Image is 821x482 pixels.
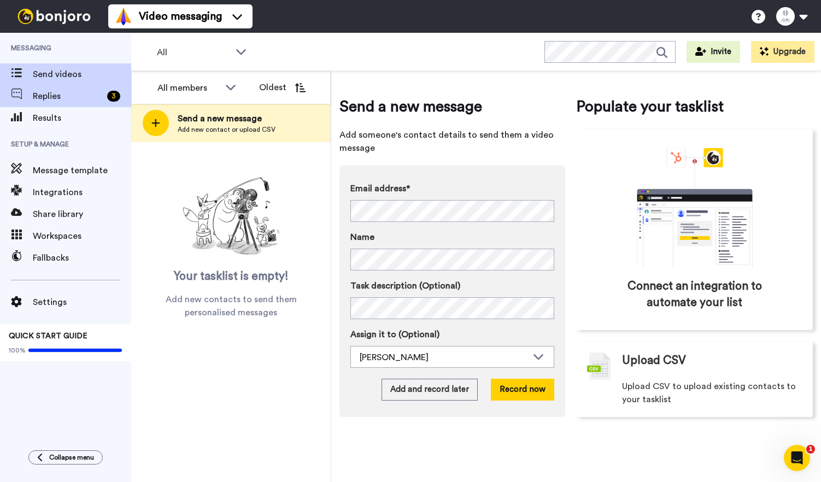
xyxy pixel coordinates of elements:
[139,9,222,24] span: Video messaging
[33,111,131,125] span: Results
[49,453,94,462] span: Collapse menu
[587,352,611,380] img: csv-grey.png
[784,445,810,471] iframe: Intercom live chat
[115,8,132,25] img: vm-color.svg
[491,379,554,401] button: Record now
[687,41,740,63] button: Invite
[360,351,527,364] div: [PERSON_NAME]
[33,230,131,243] span: Workspaces
[33,296,131,309] span: Settings
[806,445,815,454] span: 1
[33,90,103,103] span: Replies
[350,182,554,195] label: Email address*
[9,332,87,340] span: QUICK START GUIDE
[33,251,131,264] span: Fallbacks
[622,352,686,369] span: Upload CSV
[613,148,777,267] div: animation
[174,268,289,285] span: Your tasklist is empty!
[178,125,275,134] span: Add new contact or upload CSV
[382,379,478,401] button: Add and record later
[350,328,554,341] label: Assign it to (Optional)
[622,380,802,406] span: Upload CSV to upload existing contacts to your tasklist
[107,91,120,102] div: 3
[350,231,374,244] span: Name
[177,173,286,260] img: ready-set-action.png
[178,112,275,125] span: Send a new message
[33,164,131,177] span: Message template
[33,208,131,221] span: Share library
[148,293,314,319] span: Add new contacts to send them personalised messages
[33,186,131,199] span: Integrations
[157,81,220,95] div: All members
[623,278,766,311] span: Connect an integration to automate your list
[576,96,813,117] span: Populate your tasklist
[13,9,95,24] img: bj-logo-header-white.svg
[751,41,814,63] button: Upgrade
[339,96,565,117] span: Send a new message
[9,346,26,355] span: 100%
[28,450,103,465] button: Collapse menu
[33,68,131,81] span: Send videos
[157,46,230,59] span: All
[339,128,565,155] span: Add someone's contact details to send them a video message
[350,279,554,292] label: Task description (Optional)
[251,77,314,98] button: Oldest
